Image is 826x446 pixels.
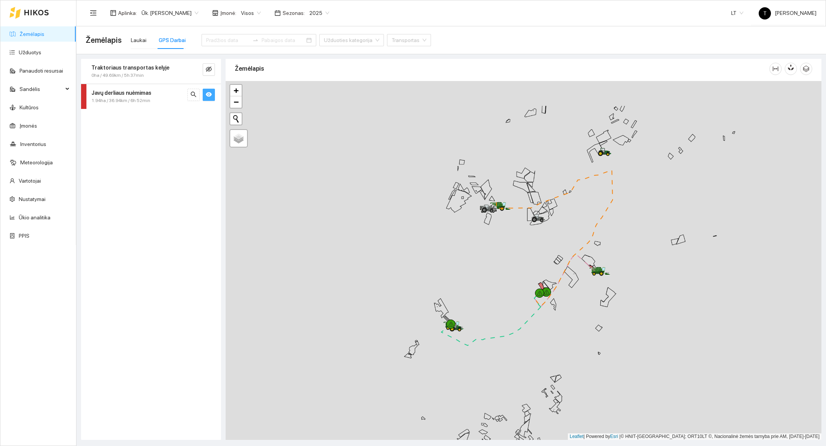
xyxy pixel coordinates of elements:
[220,9,236,17] span: Įmonė :
[20,159,53,165] a: Meteorologija
[86,34,122,46] span: Žemėlapis
[234,97,239,107] span: −
[190,91,197,99] span: search
[91,97,150,104] span: 1.94ha / 36.94km / 6h 52min
[90,10,97,16] span: menu-fold
[234,86,239,95] span: +
[206,66,212,73] span: eye-invisible
[619,434,621,439] span: |
[770,66,781,72] span: column-width
[159,36,186,44] div: GPS Darbai
[241,7,261,19] span: Visos
[769,63,782,75] button: column-width
[759,10,816,16] span: [PERSON_NAME]
[230,85,242,96] a: Zoom in
[110,10,116,16] span: layout
[252,37,259,43] span: swap-right
[91,72,144,79] span: 0ha / 49.69km / 5h 37min
[118,9,137,17] span: Aplinka :
[20,123,37,129] a: Įmonės
[230,96,242,108] a: Zoom out
[262,36,305,44] input: Pabaigos data
[203,89,215,101] button: eye
[203,63,215,76] button: eye-invisible
[131,36,146,44] div: Laukai
[568,433,821,440] div: | Powered by © HNIT-[GEOGRAPHIC_DATA]; ORT10LT ©, Nacionalinė žemės tarnyba prie AM, [DATE]-[DATE]
[610,434,618,439] a: Esri
[20,104,39,110] a: Kultūros
[91,90,151,96] strong: Javų derliaus nuėmimas
[19,233,29,239] a: PPIS
[19,49,41,55] a: Užduotys
[20,81,63,97] span: Sandėlis
[19,178,41,184] a: Vartotojai
[86,5,101,21] button: menu-fold
[141,7,198,19] span: Ūk. Sigitas Krivickas
[275,10,281,16] span: calendar
[91,65,169,71] strong: Traktoriaus transportas kelyje
[731,7,743,19] span: LT
[206,36,249,44] input: Pradžios data
[212,10,218,16] span: shop
[230,113,242,125] button: Initiate a new search
[19,196,46,202] a: Nustatymai
[20,31,44,37] a: Žemėlapis
[19,214,50,221] a: Ūkio analitika
[230,130,247,147] a: Layers
[235,58,769,79] div: Žemėlapis
[570,434,584,439] a: Leaflet
[763,7,767,19] span: T
[81,84,221,109] div: Javų derliaus nuėmimas1.94ha / 36.94km / 6h 52minsearcheye
[20,141,46,147] a: Inventorius
[309,7,329,19] span: 2025
[81,59,221,84] div: Traktoriaus transportas kelyje0ha / 49.69km / 5h 37mineye-invisible
[187,89,200,101] button: search
[206,91,212,99] span: eye
[20,68,63,74] a: Panaudoti resursai
[252,37,259,43] span: to
[283,9,305,17] span: Sezonas :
